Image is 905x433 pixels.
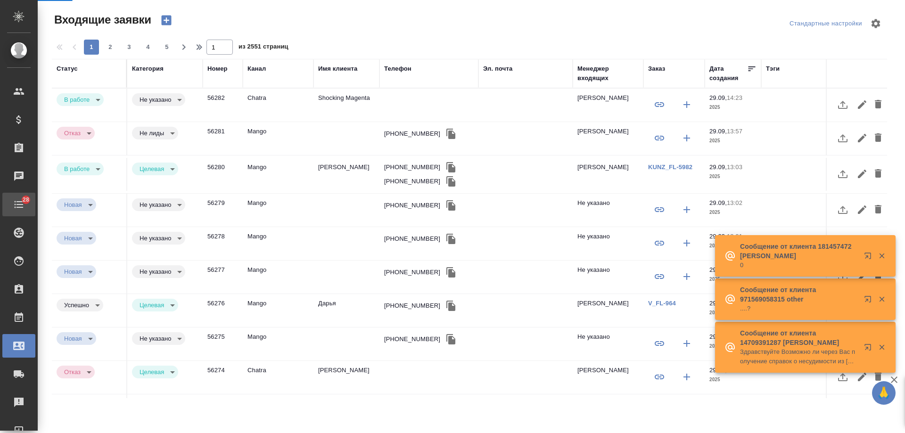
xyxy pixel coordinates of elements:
[573,122,643,155] td: [PERSON_NAME]
[132,93,185,106] div: В работе
[203,227,243,260] td: 56278
[57,198,96,211] div: В работе
[243,122,313,155] td: Mango
[203,261,243,294] td: 56277
[203,327,243,360] td: 56275
[648,265,671,288] button: Привязать к существующему заказу
[137,268,174,276] button: Не указано
[203,394,243,427] td: 56273
[573,194,643,227] td: Не указано
[872,295,891,303] button: Закрыть
[140,42,156,52] span: 4
[709,342,757,351] p: 2025
[132,332,185,345] div: В работе
[137,335,174,343] button: Не указано
[727,233,742,240] p: 13:01
[313,361,379,394] td: [PERSON_NAME]
[727,128,742,135] p: 13:57
[159,42,174,52] span: 5
[675,265,698,288] button: Создать заказ
[872,252,891,260] button: Закрыть
[132,299,178,311] div: В работе
[444,160,458,174] button: Скопировать
[648,300,676,307] a: V_FL-964
[854,163,870,185] button: Редактировать
[709,128,727,135] p: 29.09,
[140,40,156,55] button: 4
[573,158,643,191] td: [PERSON_NAME]
[384,234,440,244] div: [PHONE_NUMBER]
[709,266,727,273] p: 29.09,
[872,343,891,351] button: Закрыть
[831,93,854,116] button: Загрузить файл
[243,361,313,394] td: Chatra
[57,127,95,139] div: В работе
[709,103,757,112] p: 2025
[61,201,85,209] button: Новая
[675,232,698,254] button: Создать заказ
[709,136,757,146] p: 2025
[858,290,881,312] button: Открыть в новой вкладке
[132,163,178,175] div: В работе
[132,64,164,74] div: Категория
[203,294,243,327] td: 56276
[870,232,886,254] button: Удалить
[61,129,83,137] button: Отказ
[573,294,643,327] td: [PERSON_NAME]
[709,375,757,384] p: 2025
[870,198,886,221] button: Удалить
[132,198,185,211] div: В работе
[709,199,727,206] p: 29.09,
[648,127,671,149] button: Привязать к существующему заказу
[709,64,747,83] div: Дата создания
[858,338,881,360] button: Открыть в новой вкладке
[137,129,167,137] button: Не лиды
[61,165,92,173] button: В работе
[444,174,458,188] button: Скопировать
[573,327,643,360] td: Не указано
[313,89,379,122] td: Shocking Magenta
[709,300,727,307] p: 29.09,
[384,335,440,344] div: [PHONE_NUMBER]
[243,227,313,260] td: Mango
[483,64,512,74] div: Эл. почта
[57,163,104,175] div: В работе
[709,94,727,101] p: 29.09,
[864,12,887,35] span: Настроить таблицу
[122,40,137,55] button: 3
[854,232,870,254] button: Редактировать
[61,96,92,104] button: В работе
[103,42,118,52] span: 2
[577,64,639,83] div: Менеджер входящих
[740,285,858,304] p: Сообщение от клиента 971569058315 other
[243,394,313,427] td: Chatra
[870,93,886,116] button: Удалить
[870,127,886,149] button: Удалить
[313,294,379,327] td: Дарья
[203,361,243,394] td: 56274
[709,233,727,240] p: 29.09,
[384,201,440,210] div: [PHONE_NUMBER]
[239,41,288,55] span: из 2551 страниц
[573,261,643,294] td: Не указано
[313,394,379,427] td: [PERSON_NAME]
[709,308,757,318] p: 2025
[132,265,185,278] div: В работе
[854,198,870,221] button: Редактировать
[709,172,757,181] p: 2025
[787,16,864,31] div: split button
[137,368,167,376] button: Целевая
[384,268,440,277] div: [PHONE_NUMBER]
[243,158,313,191] td: Mango
[243,194,313,227] td: Mango
[203,122,243,155] td: 56281
[52,12,151,27] span: Входящие заявки
[2,193,35,216] a: 28
[318,64,357,74] div: Имя клиента
[648,163,692,171] a: KUNZ_FL-5982
[384,129,440,139] div: [PHONE_NUMBER]
[648,232,671,254] button: Привязать к существующему заказу
[573,227,643,260] td: Не указано
[709,275,757,284] p: 2025
[61,234,85,242] button: Новая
